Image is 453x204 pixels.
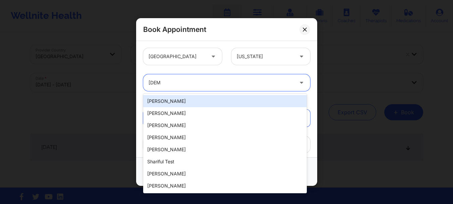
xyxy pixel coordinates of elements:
h2: Book Appointment [143,25,206,34]
div: Appointment information: [138,98,315,105]
a: Recurring [231,110,310,127]
div: [PERSON_NAME] [143,95,307,107]
div: [US_STATE] [237,48,293,65]
div: Shariful Test [143,156,307,168]
div: [PERSON_NAME] [143,131,307,144]
div: [GEOGRAPHIC_DATA] [149,48,205,65]
div: [PERSON_NAME] [143,180,307,192]
div: [PERSON_NAME] [143,144,307,156]
div: [PERSON_NAME] [143,107,307,119]
div: [PERSON_NAME] [143,168,307,180]
div: [PERSON_NAME] [143,119,307,131]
